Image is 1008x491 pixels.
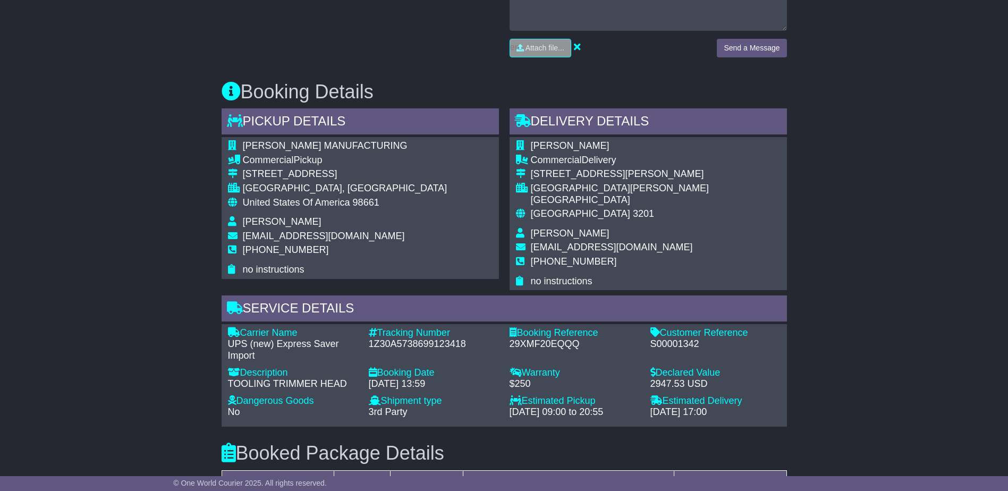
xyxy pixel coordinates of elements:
[228,395,358,407] div: Dangerous Goods
[228,378,358,390] div: TOOLING TRIMMER HEAD
[243,216,321,227] span: [PERSON_NAME]
[243,244,329,255] span: [PHONE_NUMBER]
[633,208,654,219] span: 3201
[531,183,781,206] div: [GEOGRAPHIC_DATA][PERSON_NAME][GEOGRAPHIC_DATA]
[222,81,787,103] h3: Booking Details
[228,327,358,339] div: Carrier Name
[222,443,787,464] h3: Booked Package Details
[243,140,408,151] span: [PERSON_NAME] MANUFACTURING
[369,407,408,417] span: 3rd Party
[243,197,350,208] span: United States Of America
[243,264,304,275] span: no instructions
[650,327,781,339] div: Customer Reference
[369,395,499,407] div: Shipment type
[531,276,592,286] span: no instructions
[650,378,781,390] div: 2947.53 USD
[650,395,781,407] div: Estimated Delivery
[353,197,379,208] span: 98661
[228,407,240,417] span: No
[510,407,640,418] div: [DATE] 09:00 to 20:55
[228,367,358,379] div: Description
[369,367,499,379] div: Booking Date
[510,327,640,339] div: Booking Reference
[222,108,499,137] div: Pickup Details
[510,338,640,350] div: 29XMF20EQQQ
[243,155,294,165] span: Commercial
[531,228,609,239] span: [PERSON_NAME]
[243,168,447,180] div: [STREET_ADDRESS]
[531,208,630,219] span: [GEOGRAPHIC_DATA]
[650,407,781,418] div: [DATE] 17:00
[531,242,693,252] span: [EMAIL_ADDRESS][DOMAIN_NAME]
[531,256,617,267] span: [PHONE_NUMBER]
[243,231,405,241] span: [EMAIL_ADDRESS][DOMAIN_NAME]
[222,295,787,324] div: Service Details
[173,479,327,487] span: © One World Courier 2025. All rights reserved.
[510,367,640,379] div: Warranty
[531,140,609,151] span: [PERSON_NAME]
[243,155,447,166] div: Pickup
[717,39,786,57] button: Send a Message
[510,108,787,137] div: Delivery Details
[369,338,499,350] div: 1Z30A5738699123418
[531,155,582,165] span: Commercial
[243,183,447,194] div: [GEOGRAPHIC_DATA], [GEOGRAPHIC_DATA]
[510,395,640,407] div: Estimated Pickup
[650,338,781,350] div: S00001342
[369,378,499,390] div: [DATE] 13:59
[369,327,499,339] div: Tracking Number
[531,155,781,166] div: Delivery
[650,367,781,379] div: Declared Value
[510,378,640,390] div: $250
[228,338,358,361] div: UPS (new) Express Saver Import
[531,168,781,180] div: [STREET_ADDRESS][PERSON_NAME]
